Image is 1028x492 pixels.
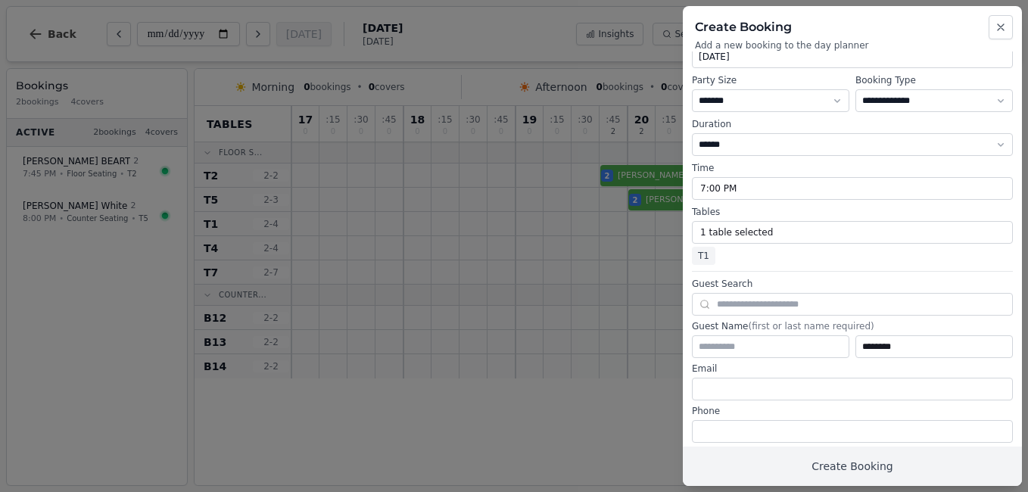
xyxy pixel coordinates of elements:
[692,405,1013,417] label: Phone
[748,321,874,332] span: (first or last name required)
[692,221,1013,244] button: 1 table selected
[692,162,1013,174] label: Time
[692,278,1013,290] label: Guest Search
[692,206,1013,218] label: Tables
[695,18,1010,36] h2: Create Booking
[692,74,849,86] label: Party Size
[692,247,715,265] span: T1
[692,118,1013,130] label: Duration
[855,74,1013,86] label: Booking Type
[695,39,1010,51] p: Add a new booking to the day planner
[692,363,1013,375] label: Email
[692,177,1013,200] button: 7:00 PM
[692,45,1013,68] button: [DATE]
[683,447,1022,486] button: Create Booking
[692,320,1013,332] label: Guest Name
